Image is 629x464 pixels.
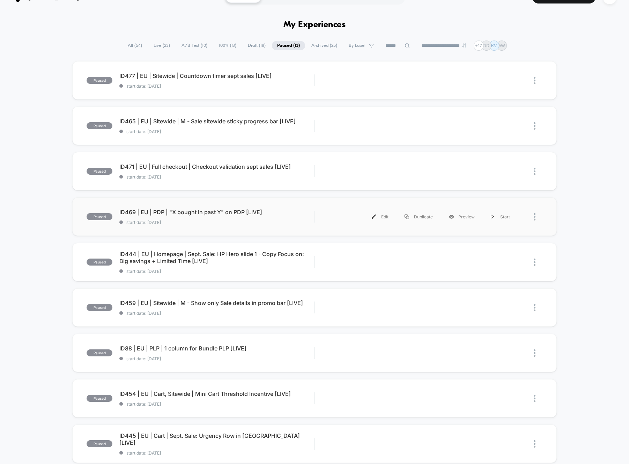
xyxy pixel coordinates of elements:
[483,209,518,225] div: Start
[498,43,505,48] p: AW
[483,43,489,48] p: DD
[119,401,314,407] span: start date: [DATE]
[148,41,175,50] span: Live ( 23 )
[534,440,535,448] img: close
[123,41,147,50] span: All ( 54 )
[491,43,497,48] p: KV
[349,43,365,48] span: By Label
[243,41,271,50] span: Draft ( 18 )
[119,432,314,446] span: ID445 | EU | Cart | Sept. Sale: Urgency Row in [GEOGRAPHIC_DATA] [LIVE]
[119,299,314,306] span: ID459 | EU | Sitewide | M - Show only Sale details in promo bar [LIVE]
[534,395,535,402] img: close
[534,122,535,130] img: close
[119,118,314,125] span: ID465 | EU | Sitewide | M - Sale sitewide sticky progress bar [LIVE]
[87,259,112,266] span: paused
[214,41,242,50] span: 100% ( 13 )
[534,168,535,175] img: close
[534,349,535,357] img: close
[87,77,112,84] span: paused
[534,213,535,220] img: close
[119,220,314,225] span: start date: [DATE]
[119,209,314,216] span: ID469 | EU | PDP | "X bought in past Y" on PDP [LIVE]
[87,213,112,220] span: paused
[534,77,535,84] img: close
[87,168,112,175] span: paused
[405,215,409,219] img: menu
[119,345,314,352] span: ID88 | EU | PLP | 1 column for Bundle PLP [LIVE]
[534,304,535,311] img: close
[87,440,112,447] span: paused
[119,356,314,361] span: start date: [DATE]
[87,122,112,129] span: paused
[441,209,483,225] div: Preview
[119,390,314,397] span: ID454 | EU | Cart, Sitewide | Mini Cart Threshold Incentive [LIVE]
[119,129,314,134] span: start date: [DATE]
[283,20,346,30] h1: My Experiences
[87,349,112,356] span: paused
[491,215,494,219] img: menu
[87,395,112,402] span: paused
[119,251,314,264] span: ID444 | EU | Homepage | Sept. Sale: HP Hero slide 1 - Copy Focus on: Big savings + Limited Time [...
[119,174,314,180] span: start date: [DATE]
[272,41,305,50] span: Paused ( 13 )
[397,209,441,225] div: Duplicate
[462,43,466,48] img: end
[364,209,397,225] div: Edit
[372,215,376,219] img: menu
[119,311,314,316] span: start date: [DATE]
[119,72,314,79] span: ID477 | EU | Sitewide | Countdown timer sept sales [LIVE]
[87,304,112,311] span: paused
[176,41,213,50] span: A/B Test ( 10 )
[119,269,314,274] span: start date: [DATE]
[534,259,535,266] img: close
[306,41,342,50] span: Archived ( 25 )
[119,163,314,170] span: ID471 | EU | Full checkout | Checkout validation sept sales [LIVE]
[474,41,484,51] div: + 17
[119,450,314,456] span: start date: [DATE]
[119,84,314,89] span: start date: [DATE]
